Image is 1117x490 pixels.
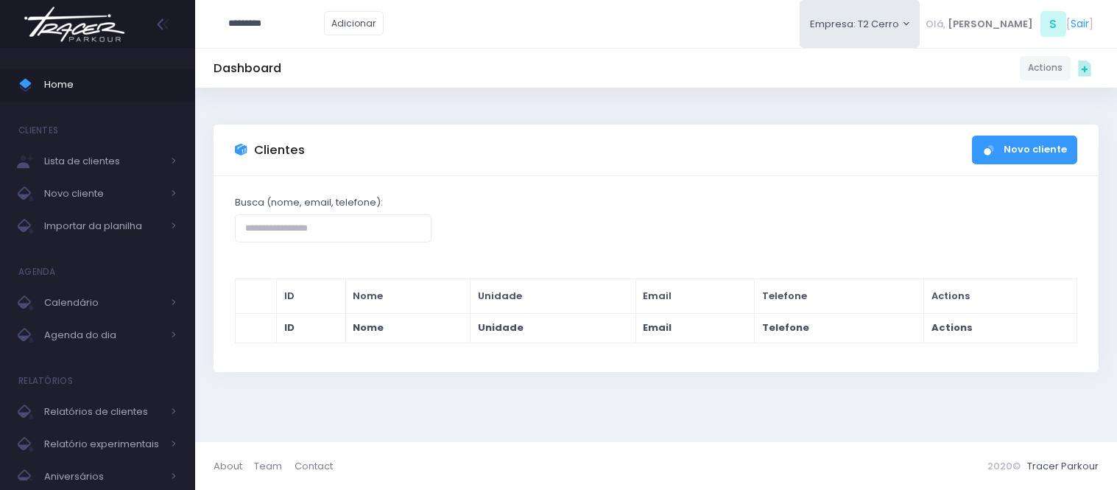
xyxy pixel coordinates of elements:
th: Nome [345,279,471,314]
span: Agenda do dia [44,326,162,345]
a: Novo cliente [972,136,1077,164]
th: Telefone [755,279,924,314]
span: Lista de clientes [44,152,162,171]
label: Busca (nome, email, telefone): [235,195,383,210]
th: Actions [923,279,1077,314]
th: ID [276,279,345,314]
a: About [214,452,254,480]
h4: Agenda [18,257,56,287]
span: Olá, [926,17,945,32]
h5: Dashboard [214,61,281,76]
th: Unidade [471,279,635,314]
div: [ ] [920,7,1099,41]
span: 2020© [987,459,1021,473]
th: Telefone [755,313,924,343]
span: Home [44,75,177,94]
span: Aniversários [44,467,162,486]
a: Adicionar [324,11,384,35]
h3: Clientes [254,143,305,158]
span: Calendário [44,293,162,312]
span: Importar da planilha [44,217,162,236]
span: [PERSON_NAME] [948,17,1033,32]
th: Nome [345,313,471,343]
a: Team [254,452,294,480]
span: Relatórios de clientes [44,402,162,421]
th: ID [276,313,345,343]
th: Email [635,313,755,343]
a: Tracer Parkour [1027,459,1099,473]
a: Actions [1020,56,1071,80]
th: Unidade [471,313,635,343]
th: Email [635,279,755,314]
span: Novo cliente [44,184,162,203]
a: Contact [295,452,333,480]
h4: Relatórios [18,366,73,396]
span: Relatório experimentais [44,435,162,454]
span: S [1040,11,1066,37]
a: Sair [1071,16,1089,32]
th: Actions [923,313,1077,343]
h4: Clientes [18,116,58,145]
